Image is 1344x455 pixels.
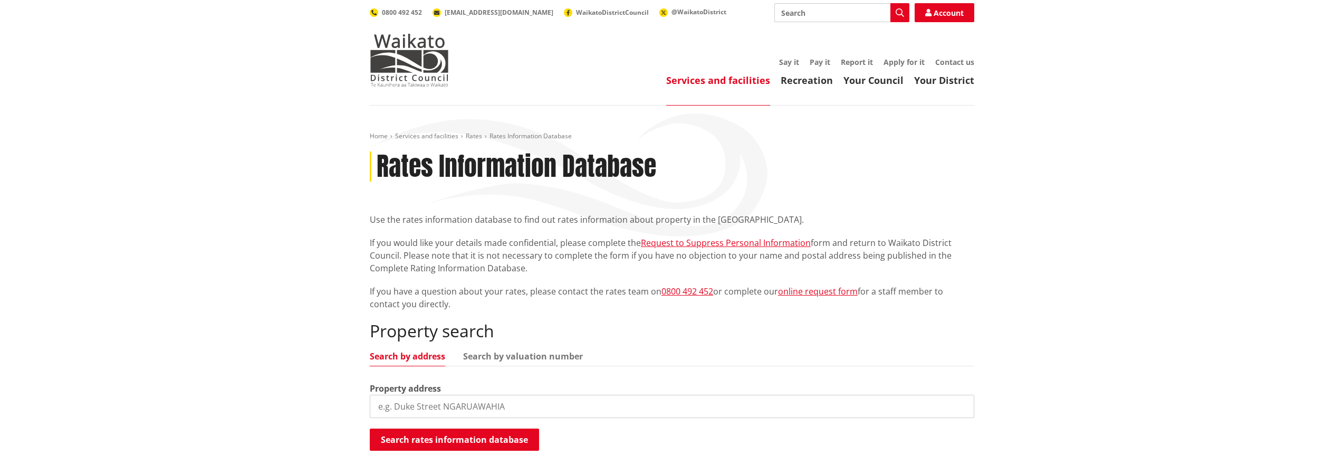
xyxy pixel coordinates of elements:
button: Search rates information database [370,429,539,451]
h2: Property search [370,321,974,341]
a: @WaikatoDistrict [659,7,726,16]
span: [EMAIL_ADDRESS][DOMAIN_NAME] [445,8,553,17]
a: Account [915,3,974,22]
a: 0800 492 452 [661,286,713,297]
a: Request to Suppress Personal Information [641,237,811,249]
a: Recreation [781,74,833,87]
a: WaikatoDistrictCouncil [564,8,649,17]
span: 0800 492 452 [382,8,422,17]
a: Pay it [810,57,830,67]
a: Report it [841,57,873,67]
a: Services and facilities [395,131,458,140]
img: Waikato District Council - Te Kaunihera aa Takiwaa o Waikato [370,34,449,87]
span: WaikatoDistrictCouncil [576,8,649,17]
a: Your Council [843,74,904,87]
a: Say it [779,57,799,67]
a: Search by address [370,352,445,361]
a: Contact us [935,57,974,67]
label: Property address [370,382,441,395]
h1: Rates Information Database [377,151,656,182]
a: Apply for it [884,57,925,67]
nav: breadcrumb [370,132,974,141]
a: 0800 492 452 [370,8,422,17]
span: Rates Information Database [489,131,572,140]
p: Use the rates information database to find out rates information about property in the [GEOGRAPHI... [370,213,974,226]
input: e.g. Duke Street NGARUAWAHIA [370,395,974,418]
p: If you have a question about your rates, please contact the rates team on or complete our for a s... [370,285,974,310]
a: Rates [466,131,482,140]
a: [EMAIL_ADDRESS][DOMAIN_NAME] [433,8,553,17]
span: @WaikatoDistrict [671,7,726,16]
a: Search by valuation number [463,352,583,361]
p: If you would like your details made confidential, please complete the form and return to Waikato ... [370,236,974,274]
a: Home [370,131,388,140]
input: Search input [774,3,909,22]
a: Services and facilities [666,74,770,87]
a: Your District [914,74,974,87]
a: online request form [778,286,858,297]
